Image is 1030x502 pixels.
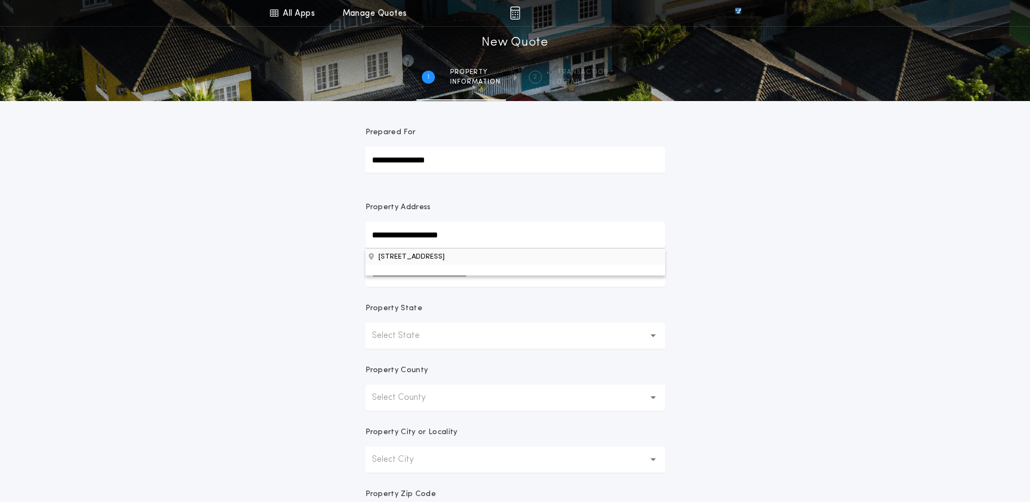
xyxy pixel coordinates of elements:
h2: 1 [427,73,429,81]
p: Property County [365,365,428,376]
button: Select State [365,323,665,349]
h1: New Quote [482,34,548,52]
span: Property [450,68,501,77]
p: Property Zip Code [365,489,436,500]
p: Select County [372,391,443,404]
span: details [557,78,609,86]
input: Prepared For [365,147,665,173]
img: img [510,7,520,20]
p: Prepared For [365,127,416,138]
p: Property City or Locality [365,427,458,438]
button: Select City [365,447,665,473]
p: Select State [372,329,437,342]
span: Transaction [557,68,609,77]
p: Select City [372,453,431,466]
h2: 2 [533,73,537,81]
p: Property State [365,303,422,314]
button: Property Address [365,248,665,265]
span: information [450,78,501,86]
p: Property Address [365,202,665,213]
button: Select County [365,385,665,411]
img: vs-icon [715,8,761,18]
